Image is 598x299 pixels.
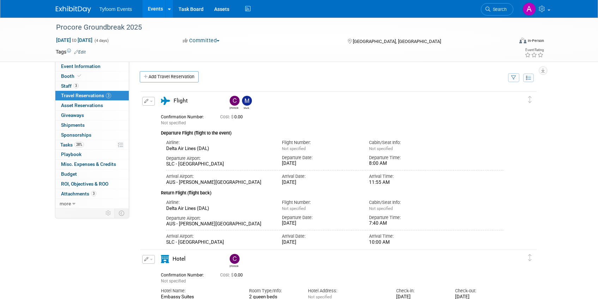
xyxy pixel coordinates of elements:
[230,254,240,264] img: Chris Walker
[55,120,129,130] a: Shipments
[472,37,544,47] div: Event Format
[369,155,446,161] div: Departure Time:
[161,126,504,137] div: Departure Flight (flight to the event)
[166,155,272,162] div: Departure Airport:
[490,7,507,12] span: Search
[55,71,129,81] a: Booth
[55,111,129,120] a: Giveaways
[55,101,129,110] a: Asset Reservations
[56,37,93,43] span: [DATE] [DATE]
[55,150,129,159] a: Playbook
[230,96,240,106] img: Corbin Nelson
[61,161,116,167] span: Misc. Expenses & Credits
[369,214,446,221] div: Departure Time:
[166,239,272,245] div: SLC - [GEOGRAPHIC_DATA]
[61,63,101,69] span: Event Information
[369,139,446,146] div: Cabin/Seat Info:
[99,6,132,12] span: Tyfoom Events
[56,6,91,13] img: ExhibitDay
[60,201,71,206] span: more
[230,106,238,110] div: Corbin Nelson
[525,48,544,52] div: Event Rating
[166,206,272,212] div: Delta Air Lines (DAL)
[308,288,386,294] div: Hotel Address:
[511,76,516,80] i: Filter by Traveler
[369,180,446,186] div: 11:55 AM
[282,146,306,151] span: Not specified
[220,273,234,278] span: Cost: $
[140,71,199,82] a: Add Travel Reservation
[106,93,111,98] span: 3
[102,208,115,218] td: Personalize Event Tab Strip
[73,83,79,88] span: 3
[55,62,129,71] a: Event Information
[220,114,246,119] span: 0.00
[174,98,188,104] span: Flight
[78,74,81,78] i: Booth reservation complete
[161,120,186,125] span: Not specified
[161,97,170,105] i: Flight
[91,191,96,196] span: 3
[282,161,358,167] div: [DATE]
[282,214,358,221] div: Departure Date:
[228,254,240,268] div: Chris Walker
[55,199,129,208] a: more
[282,139,358,146] div: Flight Number:
[369,161,446,167] div: 8:00 AM
[55,140,129,150] a: Tasks28%
[55,179,129,189] a: ROI, Objectives & ROO
[353,39,441,44] span: [GEOGRAPHIC_DATA], [GEOGRAPHIC_DATA]
[61,191,96,197] span: Attachments
[60,142,84,148] span: Tasks
[369,239,446,245] div: 10:00 AM
[61,102,103,108] span: Asset Reservations
[114,208,129,218] td: Toggle Event Tabs
[166,161,272,167] div: SLC - [GEOGRAPHIC_DATA]
[282,199,358,206] div: Flight Number:
[61,122,85,128] span: Shipments
[61,83,79,89] span: Staff
[282,180,358,186] div: [DATE]
[523,2,536,16] img: Angie Nichols
[71,37,78,43] span: to
[527,38,544,43] div: In-Person
[55,189,129,199] a: Attachments3
[166,215,272,222] div: Departure Airport:
[282,233,358,239] div: Arrival Date:
[369,233,446,239] div: Arrival Time:
[161,186,504,197] div: Return Flight (flight back)
[455,288,503,294] div: Check-out:
[481,3,513,15] a: Search
[282,173,358,180] div: Arrival Date:
[74,142,84,147] span: 28%
[61,93,111,98] span: Travel Reservations
[180,37,222,44] button: Committed
[55,91,129,100] a: Travel Reservations3
[220,273,246,278] span: 0.00
[230,264,238,268] div: Chris Walker
[166,146,272,152] div: Delta Air Lines (DAL)
[282,206,306,211] span: Not specified
[166,173,272,180] div: Arrival Airport:
[161,270,210,278] div: Confirmation Number:
[369,199,446,206] div: Cabin/Seat Info:
[54,21,503,34] div: Procore Groundbreak 2025
[369,173,446,180] div: Arrival Time:
[282,155,358,161] div: Departure Date:
[166,139,272,146] div: Airline:
[161,288,238,294] div: Hotel Name:
[161,279,186,284] span: Not specified
[55,160,129,169] a: Misc. Expenses & Credits
[55,169,129,179] a: Budget
[161,255,169,263] i: Hotel
[166,199,272,206] div: Airline:
[282,220,358,226] div: [DATE]
[242,96,252,106] img: Mark Nelson
[242,106,251,110] div: Mark Nelson
[228,96,240,110] div: Corbin Nelson
[240,96,253,110] div: Mark Nelson
[56,48,86,55] td: Tags
[369,220,446,226] div: 7:40 AM
[166,180,272,186] div: AUS - [PERSON_NAME][GEOGRAPHIC_DATA]
[94,38,109,43] span: (4 days)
